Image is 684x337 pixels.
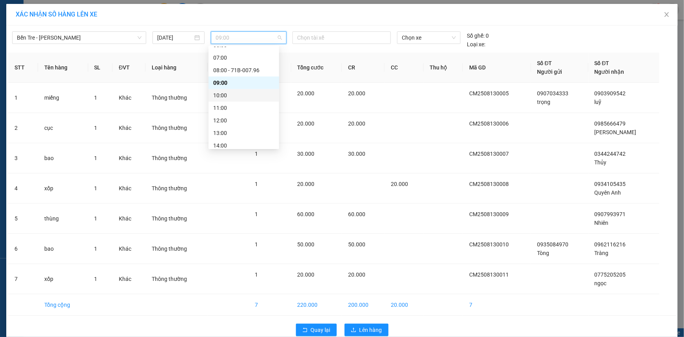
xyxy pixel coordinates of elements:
span: 0935084970 [537,241,569,248]
td: Thông thường [145,143,208,173]
td: 7 [463,294,531,316]
td: Thông thường [145,234,208,264]
div: 14:00 [213,141,274,150]
span: 09:00 [216,32,282,44]
span: Người nhận [595,69,624,75]
span: 1 [94,276,98,282]
span: 30.000 [298,151,315,157]
span: Quay lại [311,326,330,334]
td: bao [38,143,88,173]
span: 1 [94,95,98,101]
span: 0344244742 [595,151,626,157]
td: 200.000 [342,294,385,316]
td: xốp [38,173,88,204]
span: CM2508130006 [469,120,509,127]
span: 0907993971 [595,211,626,217]
span: Lên hàng [359,326,382,334]
td: Thông thường [145,173,208,204]
span: Nhiên [595,220,609,226]
span: 0903909542 [595,90,626,97]
th: Tổng cước [291,53,342,83]
span: Số ĐT [537,60,552,66]
span: luỹ [595,99,602,105]
span: CM2508130007 [469,151,509,157]
th: Thu hộ [424,53,463,83]
td: Thông thường [145,204,208,234]
td: Khác [112,173,145,204]
span: CM2508130005 [469,90,509,97]
span: 1 [255,211,258,217]
div: 13:00 [213,129,274,137]
span: 20.000 [298,120,315,127]
td: bao [38,234,88,264]
th: CC [385,53,423,83]
span: 1 [94,125,98,131]
span: 0775205205 [595,271,626,278]
span: 60.000 [348,211,365,217]
div: 09:00 [213,78,274,87]
td: Khác [112,143,145,173]
span: 0962116216 [595,241,626,248]
td: miếng [38,83,88,113]
span: Loại xe: [467,40,485,49]
span: 0907034333 [537,90,569,97]
span: 0985666479 [595,120,626,127]
span: 50.000 [298,241,315,248]
button: rollbackQuay lại [296,324,337,336]
span: Thủy [595,159,607,166]
td: Thông thường [145,264,208,294]
th: Loại hàng [145,53,208,83]
td: Tổng cộng [38,294,88,316]
span: 20.000 [348,120,365,127]
span: trọng [537,99,551,105]
span: 1 [255,151,258,157]
span: Tràng [595,250,609,256]
td: thùng [38,204,88,234]
td: 3 [8,143,38,173]
td: Khác [112,234,145,264]
div: 12:00 [213,116,274,125]
span: 50.000 [348,241,365,248]
td: Thông thường [145,83,208,113]
span: 20.000 [298,271,315,278]
td: 20.000 [385,294,423,316]
th: STT [8,53,38,83]
td: 5 [8,204,38,234]
td: 220.000 [291,294,342,316]
td: Khác [112,204,145,234]
span: 1 [255,271,258,278]
span: CM2508130011 [469,271,509,278]
td: 7 [249,294,291,316]
span: 1 [94,155,98,161]
td: Khác [112,113,145,143]
span: CM2508130008 [469,181,509,187]
th: Tên hàng [38,53,88,83]
td: Thông thường [145,113,208,143]
span: CM2508130010 [469,241,509,248]
span: upload [351,327,356,333]
span: Chọn xe [402,32,456,44]
td: xốp [38,264,88,294]
span: [PERSON_NAME] [595,129,637,135]
div: 07:00 [213,53,274,62]
th: SL [88,53,113,83]
span: Quyên Anh [595,189,621,196]
span: 60.000 [298,211,315,217]
td: Khác [112,83,145,113]
th: CR [342,53,385,83]
span: 20.000 [348,271,365,278]
span: 20.000 [391,181,408,187]
div: 08:00 - 71B-007.96 [213,66,274,75]
div: 10:00 [213,91,274,100]
div: 0 [467,31,489,40]
button: Close [656,4,678,26]
span: 20.000 [298,181,315,187]
div: 11:00 [213,104,274,112]
td: Khác [112,264,145,294]
span: XÁC NHẬN SỐ HÀNG LÊN XE [16,11,97,18]
span: 20.000 [298,90,315,97]
span: Số ĐT [595,60,610,66]
td: cục [38,113,88,143]
button: uploadLên hàng [345,324,388,336]
span: Tòng [537,250,550,256]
